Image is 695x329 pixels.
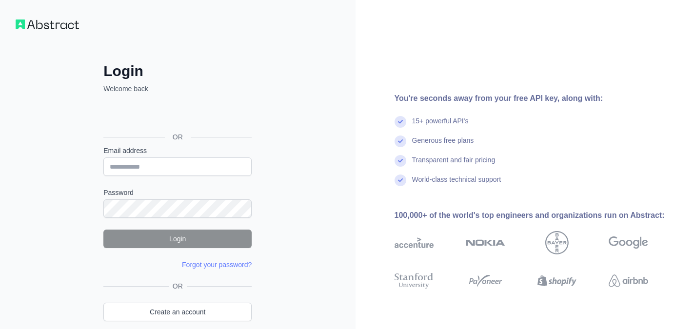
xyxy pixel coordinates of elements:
[103,62,252,80] h2: Login
[103,303,252,321] a: Create an account
[103,84,252,94] p: Welcome back
[412,116,469,135] div: 15+ powerful API's
[537,271,577,290] img: shopify
[395,93,680,104] div: You're seconds away from your free API key, along with:
[103,188,252,197] label: Password
[395,271,434,290] img: stanford university
[16,19,79,29] img: Workflow
[412,135,474,155] div: Generous free plans
[103,146,252,155] label: Email address
[395,116,406,128] img: check mark
[412,174,501,194] div: World-class technical support
[395,231,434,254] img: accenture
[169,281,187,291] span: OR
[395,135,406,147] img: check mark
[545,231,569,254] img: bayer
[395,210,680,221] div: 100,000+ of the world's top engineers and organizations run on Abstract:
[395,174,406,186] img: check mark
[103,230,252,248] button: Login
[609,231,648,254] img: google
[165,132,191,142] span: OR
[609,271,648,290] img: airbnb
[395,155,406,167] img: check mark
[466,231,505,254] img: nokia
[412,155,496,174] div: Transparent and fair pricing
[99,104,255,126] iframe: Sign in with Google Button
[466,271,505,290] img: payoneer
[182,261,252,269] a: Forgot your password?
